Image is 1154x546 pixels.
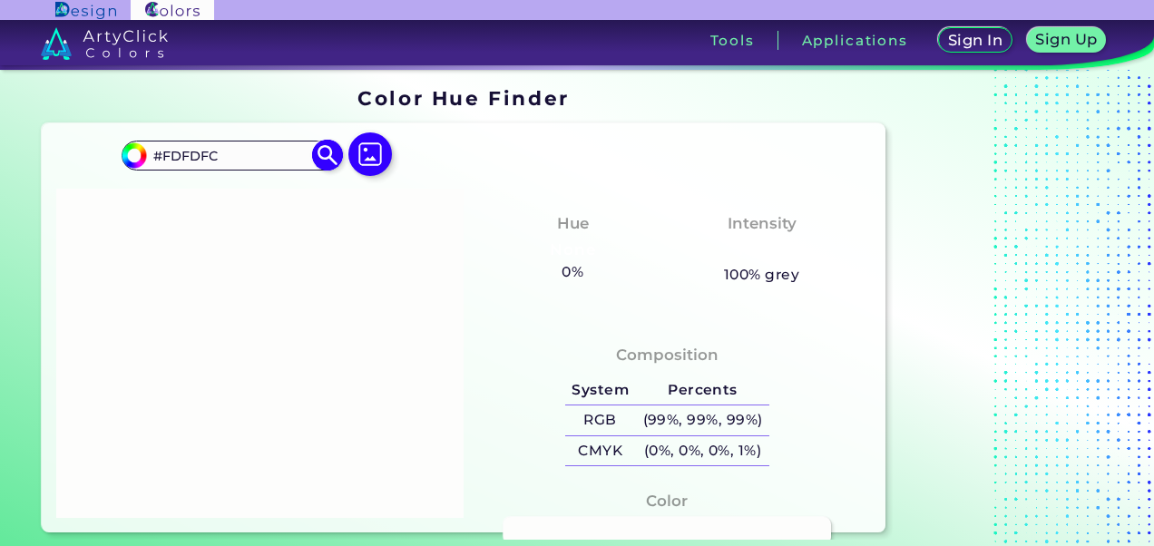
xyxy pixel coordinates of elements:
h4: Color [646,488,688,514]
h5: System [565,375,636,405]
h4: Hue [557,210,589,237]
h1: Color Hue Finder [357,84,569,112]
img: ArtyClick Design logo [55,2,116,19]
img: icon picture [348,132,392,176]
h4: Composition [616,342,719,368]
h5: 100% grey [724,263,799,287]
h5: (0%, 0%, 0%, 1%) [636,436,769,466]
h5: (99%, 99%, 99%) [636,405,769,435]
h5: CMYK [565,436,636,466]
img: icon search [312,140,344,171]
h5: Sign In [948,33,1002,47]
h4: Intensity [728,210,797,237]
a: Sign In [938,27,1012,53]
h3: Tools [710,34,755,47]
h3: Applications [802,34,908,47]
h3: None [543,239,603,261]
input: type color.. [147,143,316,168]
a: Sign Up [1027,27,1107,53]
h5: Percents [636,375,769,405]
img: logo_artyclick_colors_white.svg [41,27,169,60]
h5: RGB [565,405,636,435]
iframe: Advertisement [893,81,1120,540]
h5: Sign Up [1035,32,1097,46]
h3: None [731,239,792,261]
h5: 0% [554,260,590,284]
